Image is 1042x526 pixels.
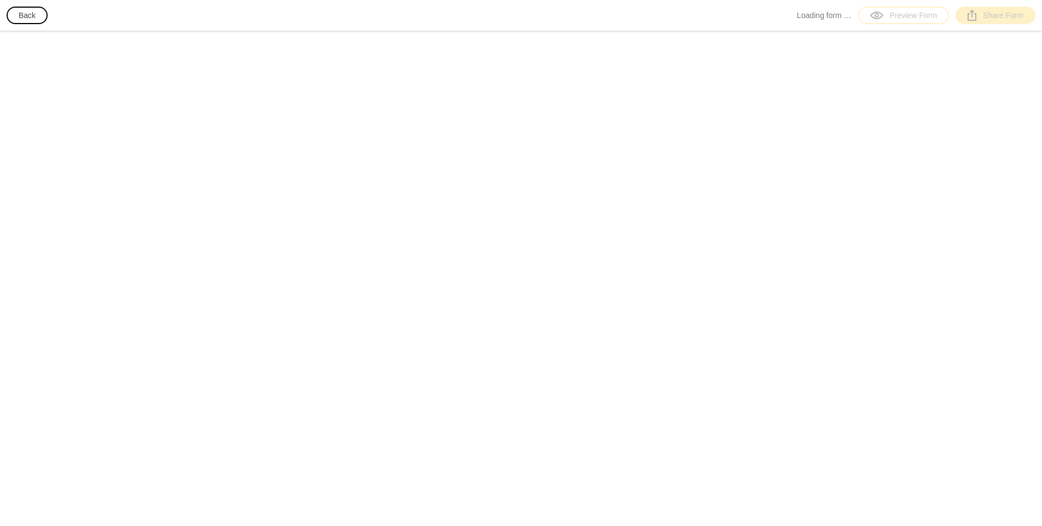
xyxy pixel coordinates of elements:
[858,7,949,24] a: Preview Form
[956,7,1035,24] a: Share Form
[7,7,48,24] button: Back
[797,10,852,21] span: Loading form …
[968,10,1023,21] div: Share Form
[870,10,937,21] div: Preview Form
